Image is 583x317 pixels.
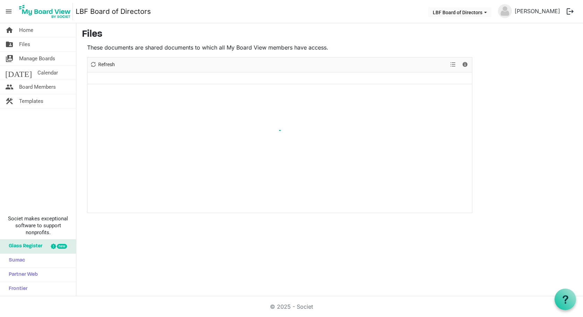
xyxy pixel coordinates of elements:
[270,303,313,310] a: © 2025 - Societ
[19,94,43,108] span: Templates
[3,215,73,236] span: Societ makes exceptional software to support nonprofits.
[5,80,14,94] span: people
[5,37,14,51] span: folder_shared
[82,29,577,41] h3: Files
[5,282,27,296] span: Frontier
[5,94,14,108] span: construction
[37,66,58,80] span: Calendar
[87,43,472,52] p: These documents are shared documents to which all My Board View members have access.
[76,5,151,18] a: LBF Board of Directors
[19,37,30,51] span: Files
[512,4,563,18] a: [PERSON_NAME]
[57,244,67,249] div: new
[563,4,577,19] button: logout
[5,254,25,267] span: Sumac
[428,7,491,17] button: LBF Board of Directors dropdownbutton
[5,52,14,65] span: switch_account
[5,23,14,37] span: home
[19,52,55,65] span: Manage Boards
[17,3,76,20] a: My Board View Logo
[5,66,32,80] span: [DATE]
[498,4,512,18] img: no-profile-picture.svg
[5,268,38,282] span: Partner Web
[2,5,15,18] span: menu
[17,3,73,20] img: My Board View Logo
[5,239,42,253] span: Glass Register
[19,23,33,37] span: Home
[19,80,56,94] span: Board Members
